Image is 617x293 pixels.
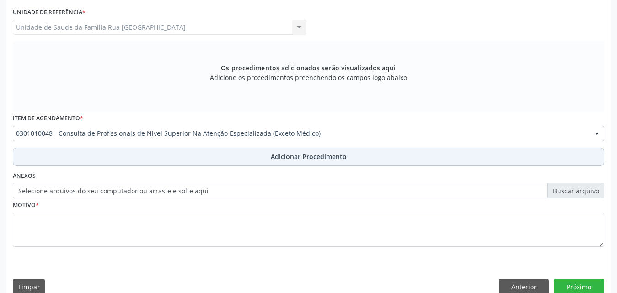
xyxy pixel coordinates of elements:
[13,169,36,183] label: Anexos
[13,148,604,166] button: Adicionar Procedimento
[271,152,347,161] span: Adicionar Procedimento
[13,5,86,20] label: Unidade de referência
[13,112,83,126] label: Item de agendamento
[210,73,407,82] span: Adicione os procedimentos preenchendo os campos logo abaixo
[16,129,585,138] span: 0301010048 - Consulta de Profissionais de Nivel Superior Na Atenção Especializada (Exceto Médico)
[221,63,396,73] span: Os procedimentos adicionados serão visualizados aqui
[13,198,39,213] label: Motivo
